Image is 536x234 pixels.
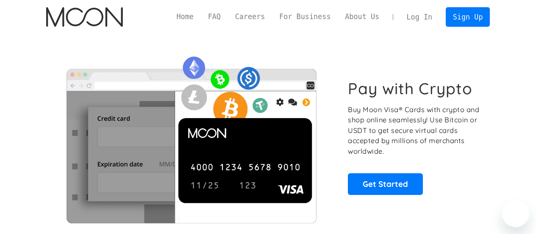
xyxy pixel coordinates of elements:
a: Get Started [348,173,423,195]
p: Buy Moon Visa® Cards with crypto and shop online seamlessly! Use Bitcoin or USDT to get secure vi... [348,104,480,157]
a: Log In [400,8,439,26]
a: About Us [338,11,386,22]
a: For Business [272,11,338,22]
a: Home [169,11,201,22]
img: Moon Cards let you spend your crypto anywhere Visa is accepted. [46,51,336,223]
a: Careers [228,11,272,22]
a: FAQ [201,11,228,22]
iframe: Przycisk umożliwiający otwarcie okna komunikatora [502,200,529,227]
a: Sign Up [446,7,490,26]
img: Moon Logo [46,7,123,27]
a: home [46,7,123,27]
h1: Pay with Crypto [348,79,472,98]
